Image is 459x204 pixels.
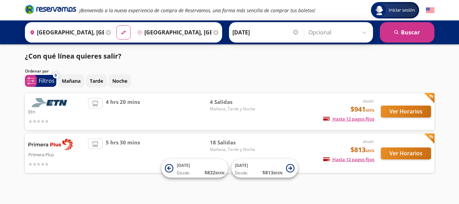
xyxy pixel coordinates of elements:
button: Mañana [58,74,84,88]
p: Ordenar por [25,68,49,74]
span: $ 813 [262,169,283,176]
button: 0Filtros [25,75,56,87]
button: Ver Horarios [381,147,431,159]
span: Mañana, Tarde y Noche [210,146,258,153]
small: MXN [365,108,374,113]
small: MXN [215,170,225,175]
small: MXN [273,170,283,175]
input: Buscar Destino [134,24,212,41]
span: $ 832 [204,169,225,176]
span: Hasta 12 pagos fijos [323,116,374,122]
a: Brand Logo [25,4,76,16]
p: Noche [112,77,127,84]
p: Etn [28,107,85,115]
em: ¡Bienvenido a la nueva experiencia de compra de Reservamos, una forma más sencilla de comprar tus... [79,7,315,14]
span: Desde: [177,170,190,176]
input: Opcional [309,24,370,41]
span: [DATE] [177,162,190,168]
p: Primera Plus [28,150,85,158]
span: 5 hrs 30 mins [106,139,140,168]
button: English [426,6,434,15]
p: Tarde [90,77,103,84]
button: [DATE]Desde:$832MXN [161,159,228,178]
span: 4 hrs 20 mins [106,98,140,125]
p: Mañana [62,77,81,84]
span: 18 Salidas [210,139,258,146]
small: MXN [365,148,374,153]
input: Elegir Fecha [232,24,299,41]
button: [DATE]Desde:$813MXN [231,159,298,178]
span: Hasta 12 pagos fijos [323,156,374,162]
span: [DATE] [235,162,248,168]
img: Etn [28,98,73,107]
span: Iniciar sesión [386,7,418,14]
p: Filtros [39,77,55,85]
span: $941 [350,104,374,114]
button: Ver Horarios [381,106,431,117]
span: $813 [350,145,374,155]
img: Primera Plus [28,139,73,150]
button: Noche [109,74,131,88]
button: Tarde [86,74,107,88]
span: Mañana, Tarde y Noche [210,106,258,112]
em: desde: [363,139,374,144]
span: 4 Salidas [210,98,258,106]
i: Brand Logo [25,4,76,14]
span: 0 [55,73,57,78]
p: ¿Con qué línea quieres salir? [25,51,121,61]
button: Buscar [380,22,434,43]
span: Desde: [235,170,248,176]
em: desde: [363,98,374,104]
input: Buscar Origen [27,24,104,41]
